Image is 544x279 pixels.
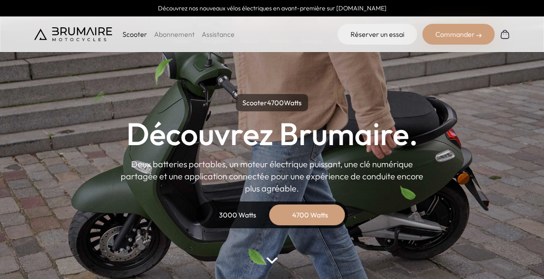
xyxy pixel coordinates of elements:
a: Abonnement [154,30,195,39]
img: Panier [500,29,510,39]
p: Scooter Watts [236,94,308,111]
p: Deux batteries portables, un moteur électrique puissant, une clé numérique partagée et une applic... [121,158,424,195]
img: arrow-bottom.png [266,257,277,264]
div: 3000 Watts [203,204,272,225]
span: 4700 [267,98,284,107]
img: Brumaire Motocycles [34,27,112,41]
a: Assistance [202,30,235,39]
div: 4700 Watts [276,204,345,225]
p: Scooter [122,29,147,39]
h1: Découvrez Brumaire. [126,118,418,149]
img: right-arrow-2.png [476,33,482,38]
div: Commander [422,24,495,45]
a: Réserver un essai [338,24,417,45]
